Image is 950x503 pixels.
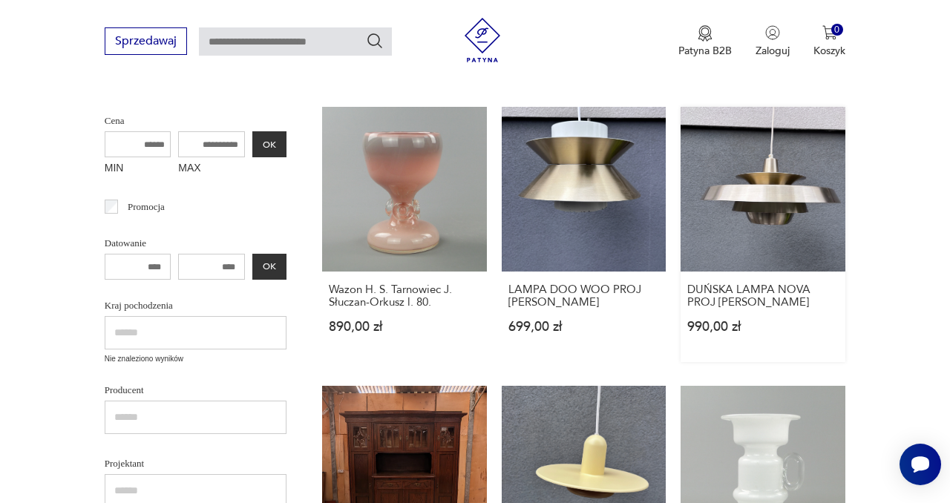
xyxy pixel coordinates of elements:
p: 890,00 zł [329,320,480,333]
img: Ikona koszyka [822,25,837,40]
a: Sprzedawaj [105,37,187,47]
p: Promocja [128,199,165,215]
button: Zaloguj [756,25,790,58]
p: Cena [105,113,286,129]
p: Zaloguj [756,44,790,58]
button: Szukaj [366,32,384,50]
p: Patyna B2B [678,44,732,58]
div: 0 [831,24,844,36]
img: Ikona medalu [698,25,712,42]
button: OK [252,131,286,157]
h3: Wazon H. S. Tarnowiec J. Słuczan-Orkusz l. 80. [329,283,480,309]
iframe: Smartsupp widget button [900,444,941,485]
h3: DUŃSKA LAMPA NOVA PROJ [PERSON_NAME] [687,283,839,309]
a: LAMPA DOO WOO PROJ LOUIS POULSENLAMPA DOO WOO PROJ [PERSON_NAME]699,00 zł [502,107,666,362]
a: Wazon H. S. Tarnowiec J. Słuczan-Orkusz l. 80.Wazon H. S. Tarnowiec J. Słuczan-Orkusz l. 80.890,0... [322,107,487,362]
button: 0Koszyk [813,25,845,58]
p: Projektant [105,456,286,472]
label: MIN [105,157,171,181]
h3: LAMPA DOO WOO PROJ [PERSON_NAME] [508,283,660,309]
img: Patyna - sklep z meblami i dekoracjami vintage [460,18,505,62]
button: OK [252,254,286,280]
button: Patyna B2B [678,25,732,58]
img: Ikonka użytkownika [765,25,780,40]
label: MAX [178,157,245,181]
a: Ikona medaluPatyna B2B [678,25,732,58]
p: Datowanie [105,235,286,251]
p: 699,00 zł [508,320,660,333]
p: Kraj pochodzenia [105,297,286,314]
a: DUŃSKA LAMPA NOVA PROJ JO HAMMERBORGDUŃSKA LAMPA NOVA PROJ [PERSON_NAME]990,00 zł [681,107,845,362]
p: 990,00 zł [687,320,839,333]
p: Koszyk [813,44,845,58]
p: Producent [105,382,286,398]
p: Nie znaleziono wyników [105,353,286,365]
button: Sprzedawaj [105,27,187,55]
